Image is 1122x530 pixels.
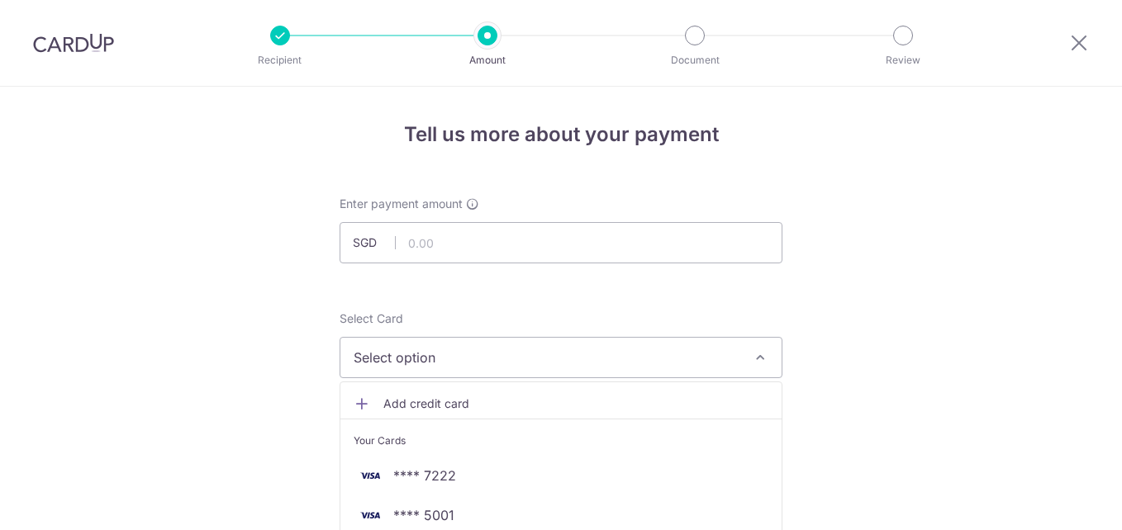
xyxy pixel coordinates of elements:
span: Add credit card [383,395,768,412]
input: 0.00 [340,222,782,263]
a: Add credit card [340,389,782,419]
p: Amount [426,52,549,69]
h4: Tell us more about your payment [340,120,782,149]
img: VISA [354,505,387,525]
p: Recipient [219,52,341,69]
button: Select option [340,337,782,378]
img: VISA [354,466,387,485]
span: Select option [354,348,739,367]
p: Review [842,52,964,69]
p: Document [634,52,756,69]
span: SGD [353,234,396,251]
span: Your Cards [354,433,406,449]
span: translation missing: en.payables.payment_networks.credit_card.summary.labels.select_card [340,311,403,325]
img: CardUp [33,33,114,53]
span: Enter payment amount [340,196,463,212]
iframe: Opens a widget where you can find more information [1016,480,1105,522]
